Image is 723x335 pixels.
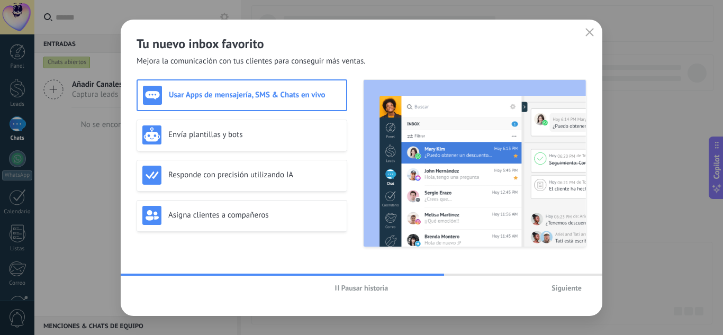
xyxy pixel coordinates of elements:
h3: Asigna clientes a compañeros [168,210,341,220]
span: Siguiente [552,284,582,292]
button: Pausar historia [330,280,393,296]
h3: Usar Apps de mensajería, SMS & Chats en vivo [169,90,341,100]
button: Siguiente [547,280,586,296]
h2: Tu nuevo inbox favorito [137,35,586,52]
h3: Envía plantillas y bots [168,130,341,140]
h3: Responde con precisión utilizando IA [168,170,341,180]
span: Mejora la comunicación con tus clientes para conseguir más ventas. [137,56,366,67]
span: Pausar historia [341,284,388,292]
